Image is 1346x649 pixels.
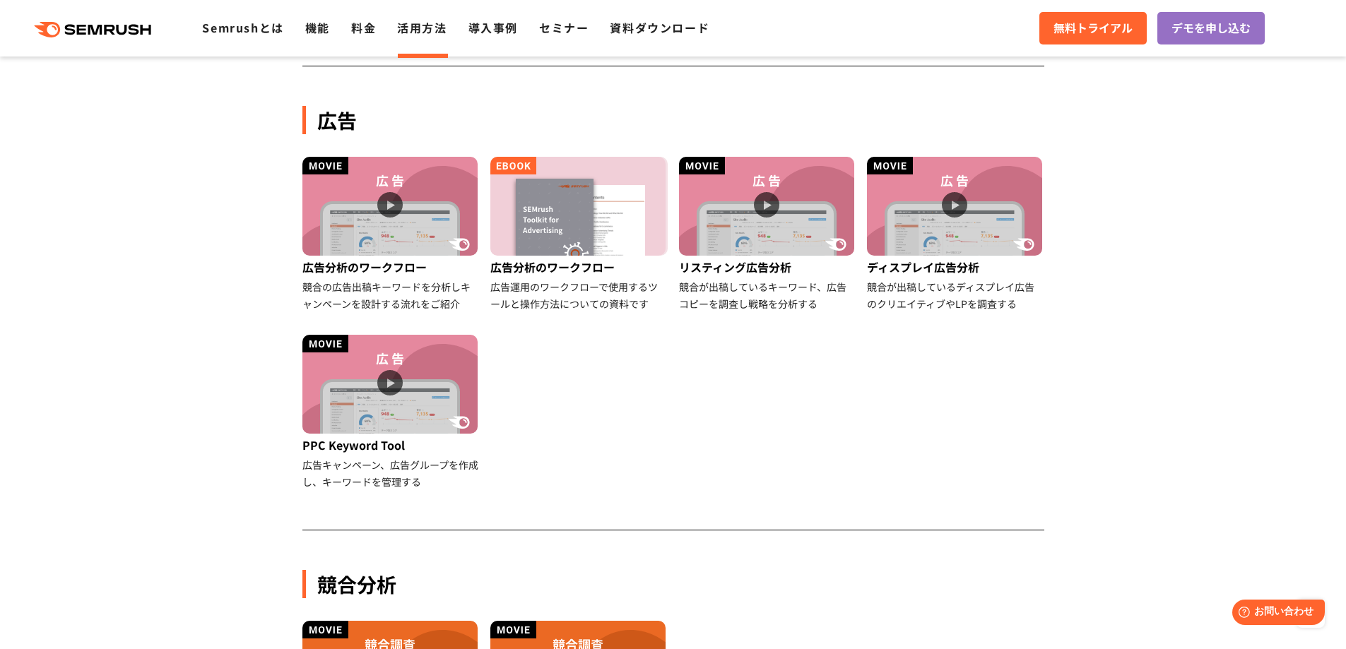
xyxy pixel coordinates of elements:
[302,106,1044,134] div: 広告
[305,19,330,36] a: 機能
[468,19,518,36] a: 導入事例
[867,157,1044,312] a: ディスプレイ広告分析 競合が出稿しているディスプレイ広告のクリエイティブやLPを調査する
[397,19,447,36] a: 活用方法
[1171,19,1251,37] span: デモを申し込む
[351,19,376,36] a: 料金
[867,256,1044,278] div: ディスプレイ広告分析
[490,278,668,312] div: 広告運用のワークフローで使用するツールと操作方法についての資料です
[539,19,589,36] a: セミナー
[490,157,668,312] a: 広告分析のワークフロー 広告運用のワークフローで使用するツールと操作方法についての資料です
[302,456,480,490] div: 広告キャンペーン、広告グループを作成し、キーワードを管理する
[1053,19,1133,37] span: 無料トライアル
[1157,12,1265,44] a: デモを申し込む
[302,278,480,312] div: 競合の広告出稿キーワードを分析しキャンペーンを設計する流れをご紹介
[1220,594,1330,633] iframe: Help widget launcher
[610,19,709,36] a: 資料ダウンロード
[302,157,480,312] a: 広告分析のワークフロー 競合の広告出稿キーワードを分析しキャンペーンを設計する流れをご紹介
[302,434,480,456] div: PPC Keyword Tool
[490,256,668,278] div: 広告分析のワークフロー
[302,570,1044,598] div: 競合分析
[302,256,480,278] div: 広告分析のワークフロー
[867,278,1044,312] div: 競合が出稿しているディスプレイ広告のクリエイティブやLPを調査する
[679,278,856,312] div: 競合が出稿しているキーワード、広告コピーを調査し戦略を分析する
[202,19,283,36] a: Semrushとは
[1039,12,1147,44] a: 無料トライアル
[302,335,480,490] a: PPC Keyword Tool 広告キャンペーン、広告グループを作成し、キーワードを管理する
[679,256,856,278] div: リスティング広告分析
[679,157,856,312] a: リスティング広告分析 競合が出稿しているキーワード、広告コピーを調査し戦略を分析する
